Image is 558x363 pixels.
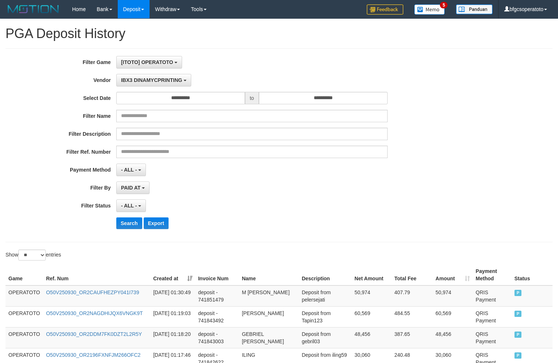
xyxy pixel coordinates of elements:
[18,250,46,261] select: Showentries
[433,265,473,285] th: Amount: activate to sort column ascending
[391,306,433,327] td: 484.55
[46,310,143,316] a: O50V250930_OR2NAGDHIJQX6VNGK9T
[46,352,140,358] a: O50V250930_OR2196FXNFJM266OFC2
[352,306,392,327] td: 60,569
[116,74,191,86] button: IBX3 DINAMYCPRINTING
[121,203,137,209] span: - ALL -
[473,265,512,285] th: Payment Method
[352,265,392,285] th: Net Amount
[195,327,239,348] td: deposit - 741843003
[512,265,553,285] th: Status
[391,285,433,307] td: 407.79
[391,265,433,285] th: Total Fee
[5,285,43,307] td: OPERATOTO
[46,331,142,337] a: O50V250930_OR2DDM7FK0DZT2L2R5Y
[116,199,146,212] button: - ALL -
[5,26,553,41] h1: PGA Deposit History
[514,352,522,359] span: PAID
[46,289,139,295] a: O50V250930_OR2CAUFHEZPY041I739
[5,265,43,285] th: Game
[352,327,392,348] td: 48,456
[514,311,522,317] span: PAID
[150,265,195,285] th: Created at: activate to sort column ascending
[43,265,150,285] th: Ref. Num
[5,250,61,261] label: Show entries
[414,4,445,15] img: Button%20Memo.svg
[514,290,522,296] span: PAID
[352,285,392,307] td: 50,974
[195,265,239,285] th: Invoice Num
[239,285,299,307] td: M [PERSON_NAME]
[239,306,299,327] td: [PERSON_NAME]
[473,306,512,327] td: QRIS Payment
[150,306,195,327] td: [DATE] 01:19:03
[121,59,173,65] span: [ITOTO] OPERATOTO
[116,181,150,194] button: PAID AT
[5,327,43,348] td: OPERATOTO
[433,306,473,327] td: 60,569
[144,217,169,229] button: Export
[391,327,433,348] td: 387.65
[514,332,522,338] span: PAID
[121,185,140,191] span: PAID AT
[150,285,195,307] td: [DATE] 01:30:49
[239,327,299,348] td: GEBRIEL [PERSON_NAME]
[473,327,512,348] td: QRIS Payment
[440,2,448,8] span: 5
[195,285,239,307] td: deposit - 741851479
[116,217,142,229] button: Search
[121,167,137,173] span: - ALL -
[5,306,43,327] td: OPERATOTO
[473,285,512,307] td: QRIS Payment
[299,265,351,285] th: Description
[195,306,239,327] td: deposit - 741843492
[299,327,351,348] td: Deposit from gebril03
[367,4,403,15] img: Feedback.jpg
[433,327,473,348] td: 48,456
[456,4,493,14] img: panduan.png
[150,327,195,348] td: [DATE] 01:18:20
[116,164,146,176] button: - ALL -
[299,306,351,327] td: Deposit from Tapin123
[239,265,299,285] th: Name
[5,4,61,15] img: MOTION_logo.png
[245,92,259,104] span: to
[433,285,473,307] td: 50,974
[116,56,182,68] button: [ITOTO] OPERATOTO
[121,77,182,83] span: IBX3 DINAMYCPRINTING
[299,285,351,307] td: Deposit from pelersejati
